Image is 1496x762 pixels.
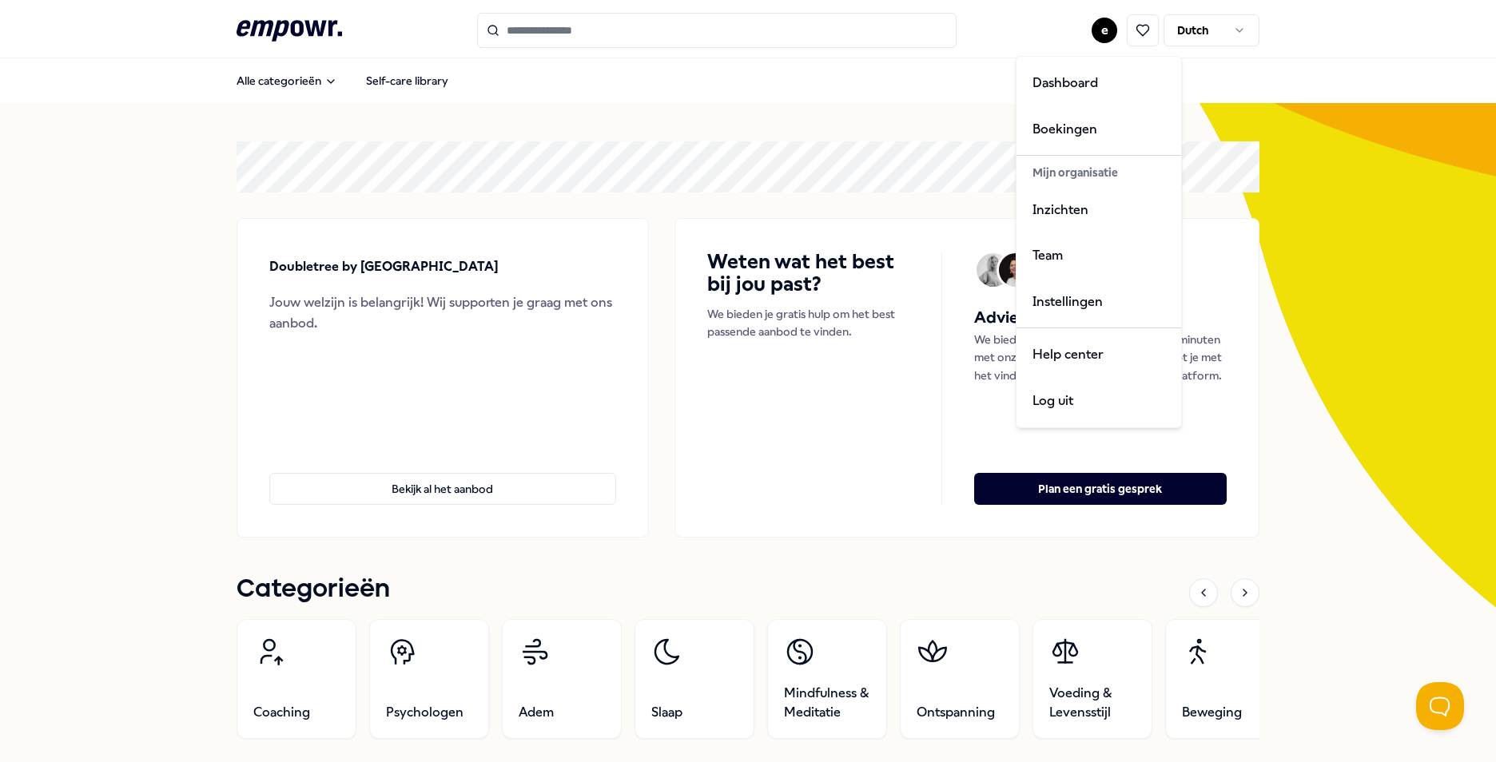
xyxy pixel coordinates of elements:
div: e [1016,56,1182,428]
a: Instellingen [1020,279,1178,325]
div: Log uit [1020,378,1178,424]
a: Inzichten [1020,187,1178,233]
a: Dashboard [1020,60,1178,106]
div: Mijn organisatie [1020,159,1178,186]
a: Boekingen [1020,106,1178,153]
a: Team [1020,232,1178,279]
a: Help center [1020,331,1178,378]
